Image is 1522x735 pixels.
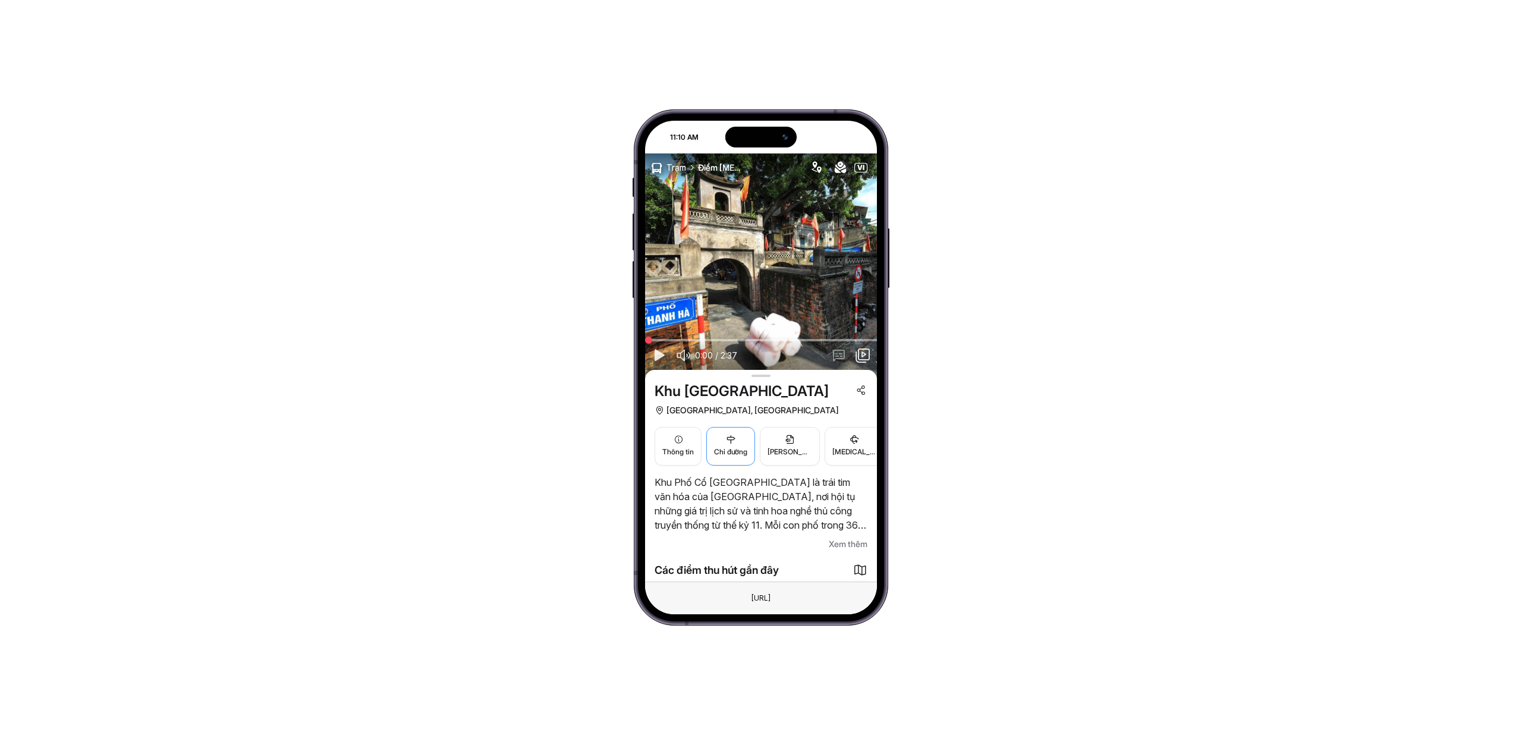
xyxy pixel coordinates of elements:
[695,350,737,362] span: 0:00 / 2:37
[742,590,780,606] div: Đây là một phần tử giả. Để thay đổi URL, chỉ cần sử dụng trường văn bản Trình duyệt ở phía trên.
[666,403,839,417] span: [GEOGRAPHIC_DATA], [GEOGRAPHIC_DATA]
[832,447,877,458] span: [MEDICAL_DATA] quan
[655,427,702,466] button: Thông tin
[706,427,755,466] button: Chỉ đường
[854,163,867,172] button: VI
[662,447,694,458] span: Thông tin
[855,164,867,172] span: VI
[655,475,867,532] p: Khu Phố Cổ [GEOGRAPHIC_DATA] là trái tim văn hóa của [GEOGRAPHIC_DATA], nơi hội tụ những giá trị ...
[662,157,691,178] span: Trạm
[760,427,820,466] button: [PERSON_NAME]
[646,132,706,143] div: 11:10 AM
[829,537,867,551] span: Xem thêm
[714,447,747,458] span: Chỉ đường
[768,447,812,458] span: [PERSON_NAME]
[825,427,885,466] button: [MEDICAL_DATA] quan
[655,382,829,401] span: Khu [GEOGRAPHIC_DATA]
[693,157,747,178] span: Điểm tham quan
[655,562,779,579] span: Các điểm thu hút gần đây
